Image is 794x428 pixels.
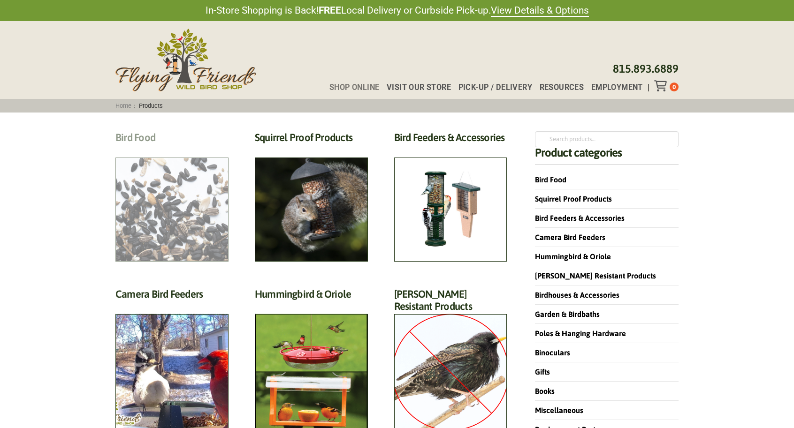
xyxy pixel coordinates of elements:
[113,102,166,109] span: :
[535,214,625,222] a: Bird Feeders & Accessories
[379,84,451,91] a: Visit Our Store
[672,83,676,90] span: 0
[451,84,532,91] a: Pick-up / Delivery
[535,406,583,414] a: Miscellaneous
[613,62,679,75] a: 815.893.6889
[535,147,679,165] h4: Product categories
[584,84,643,91] a: Employment
[535,348,570,357] a: Binoculars
[535,387,555,395] a: Books
[535,291,619,299] a: Birdhouses & Accessories
[654,80,670,91] div: Toggle Off Canvas Content
[394,131,507,149] h2: Bird Feeders & Accessories
[458,84,532,91] span: Pick-up / Delivery
[535,271,656,280] a: [PERSON_NAME] Resistant Products
[115,29,256,91] img: Flying Friends Wild Bird Shop Logo
[532,84,584,91] a: Resources
[206,4,589,17] span: In-Store Shopping is Back! Local Delivery or Curbside Pick-up.
[535,368,550,376] a: Gifts
[115,131,229,262] a: Visit product category Bird Food
[535,233,605,241] a: Camera Bird Feeders
[115,288,229,305] h2: Camera Bird Feeders
[329,84,379,91] span: Shop Online
[387,84,451,91] span: Visit Our Store
[255,288,368,305] h2: Hummingbird & Oriole
[255,131,368,262] a: Visit product category Squirrel Proof Products
[136,102,166,109] span: Products
[535,310,600,318] a: Garden & Birdbaths
[535,195,612,203] a: Squirrel Proof Products
[255,131,368,149] h2: Squirrel Proof Products
[535,329,626,338] a: Poles & Hanging Hardware
[394,131,507,262] a: Visit product category Bird Feeders & Accessories
[115,131,229,149] h2: Bird Food
[113,102,135,109] a: Home
[394,288,507,318] h2: [PERSON_NAME] Resistant Products
[322,84,379,91] a: Shop Online
[491,5,589,17] a: View Details & Options
[535,252,611,261] a: Hummingbird & Oriole
[319,5,341,16] strong: FREE
[535,131,679,147] input: Search products…
[540,84,584,91] span: Resources
[535,175,566,184] a: Bird Food
[591,84,643,91] span: Employment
